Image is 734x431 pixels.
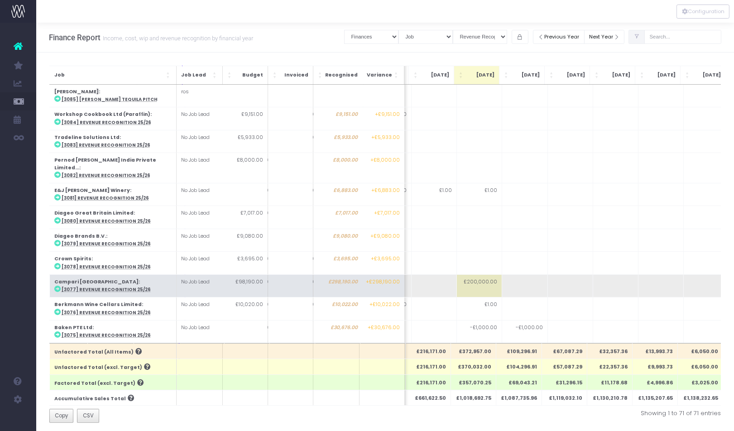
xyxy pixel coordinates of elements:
th: £109,296.91 [496,344,542,359]
span: Sep 25: Activate to sort [413,71,419,80]
td: No Job Lead [176,107,225,130]
abbr: [3080] Revenue Recognition 25/26 [61,218,150,224]
abbr: [3082] Revenue Recognition 25/26 [61,172,150,178]
th: £57,087.29 [542,359,587,374]
abbr: [3085] Camarena Tequila Pitch [61,96,157,102]
td: No Job Lead [176,297,225,320]
strong: Diageo Brands B.V. [54,233,106,239]
abbr: [3083] Revenue Recognition 25/26 [61,142,150,148]
span: Job Lead [181,72,211,79]
span: [DATE] [421,72,449,79]
span: Factored Total (excl. Target) [54,380,135,387]
td: : [49,274,176,297]
td: £9,080.00 [313,229,362,251]
th: £1,119,032.10 [542,390,587,405]
td: No Job Lead [176,183,225,206]
td: No Job Lead [176,252,225,274]
td: : [49,85,176,107]
span: Variance: Activate to sort [394,71,400,80]
span: Variance [364,72,393,79]
span: +£6,883.00 [371,187,400,194]
td: £9,151.00 [313,107,362,130]
th: £32,357.36 [587,344,633,359]
th: £372,957.00 [451,344,496,359]
td: : [49,320,176,343]
th: £216,171.00 [406,359,451,374]
strong: Workshop Cookbook Ltd (Paraffin) [54,111,150,118]
td: : [49,229,176,251]
td: -£1,000.00 [456,320,502,343]
span: Job: Activate to sort [166,71,171,80]
span: Oct 25: Activate to sort [459,71,464,80]
td: £10,020.00 [222,297,268,320]
td: £9,151.00 [222,107,268,130]
span: [DATE] [647,72,676,79]
th: £1,018,692.75 [451,390,496,405]
span: +£10,022.00 [369,301,400,308]
td: No Job Lead [176,274,225,297]
span: Dec 25: Activate to sort [549,71,555,80]
span: [DATE] [466,72,494,79]
td: £8,000.00 [222,153,268,183]
span: Accumulative Sales Total [54,395,125,402]
td: £298,190.00 [313,274,362,297]
span: [DATE] [602,72,630,79]
td: : [49,183,176,206]
abbr: [3079] Revenue Recognition 25/26 [61,241,150,247]
td: £3,695.00 [222,252,268,274]
th: £69,043.21 [496,374,542,390]
th: £3,025.00 [678,374,723,390]
span: +£30,676.00 [368,324,400,331]
td: No Job Lead [176,206,225,229]
span: Invoiced: Activate to sort [273,71,278,80]
th: £22,357.36 [587,359,633,374]
strong: Diageo Great Britain Limited [54,210,133,216]
td: £5,933.00 [222,130,268,153]
span: Budget [235,72,263,79]
span: Unfactored Total (excl. Target) [54,364,142,371]
button: Next Year [584,30,625,44]
strong: Crown Spirits [54,255,91,262]
td: £1.00 [456,183,502,206]
td: £7,017.00 [313,206,362,229]
th: £216,171.00 [406,344,451,359]
td: £3,695.00 [313,252,362,274]
th: £9,993.73 [633,359,678,374]
span: +£9,080.00 [370,233,400,240]
td: : [49,206,176,229]
span: [DATE] [692,72,721,79]
td: No Job Lead [176,229,225,251]
td: £1.00 [456,297,502,320]
span: +£8,000.00 [370,157,400,164]
th: £4,996.86 [633,374,678,390]
td: £200,000.00 [456,274,502,297]
span: +£298,190.00 [366,278,400,286]
span: Invoiced [280,72,308,79]
td: £98,190.00 [222,274,268,297]
span: Recognised [325,72,358,79]
strong: Tradeline Solutions Ltd [54,134,119,141]
span: [DATE] [556,72,585,79]
td: £9,080.00 [222,229,268,251]
th: £1,138,232.65 [678,390,723,405]
th: £357,070.25 [451,374,496,390]
td: : [49,153,176,183]
span: Job [54,72,164,79]
th: £370,032.00 [451,359,496,374]
abbr: [3084] Revenue Recognition 25/26 [61,120,151,125]
th: £6,050.00 [678,344,723,359]
td: : [49,130,176,153]
td: ros [176,85,225,107]
td: : [49,252,176,274]
th: £661,622.50 [406,390,451,405]
td: No Job Lead [176,130,225,153]
span: Mar 26: Activate to sort [685,71,691,80]
th: £13,993.73 [633,344,678,359]
small: Income, cost, wip and revenue recognition by financial year [101,33,253,42]
button: Configuration [676,5,729,19]
td: -£1,000.00 [502,320,547,343]
input: Search... [644,30,721,44]
span: [DATE] [511,72,540,79]
th: £11,178.68 [587,374,633,390]
abbr: [3081] Revenue Recognition 25/26 [61,195,149,201]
